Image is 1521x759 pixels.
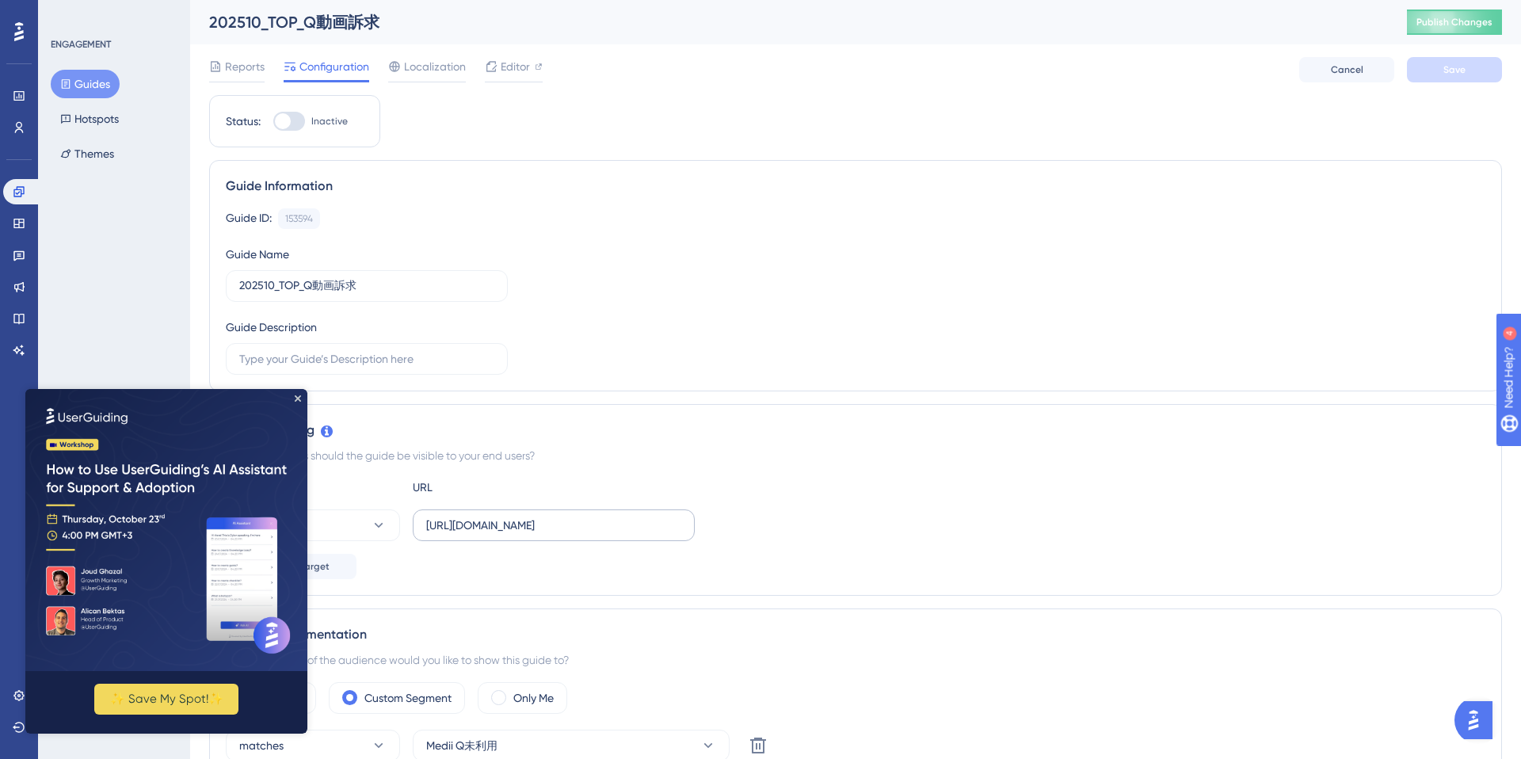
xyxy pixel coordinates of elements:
span: matches [239,736,284,755]
div: 4 [110,8,115,21]
div: On which pages should the guide be visible to your end users? [226,446,1485,465]
label: Only Me [513,688,554,708]
span: Inactive [311,115,348,128]
iframe: UserGuiding AI Assistant Launcher [1454,696,1502,744]
span: Need Help? [37,4,99,23]
span: Reports [225,57,265,76]
button: Hotspots [51,105,128,133]
span: Medii Q未利用 [426,736,497,755]
span: Localization [404,57,466,76]
div: URL [413,478,587,497]
span: Publish Changes [1416,16,1492,29]
span: Save [1443,63,1466,76]
div: Guide Description [226,318,317,337]
div: 153594 [285,212,313,225]
label: Custom Segment [364,688,452,708]
button: Cancel [1299,57,1394,82]
div: Choose A Rule [226,478,400,497]
div: Close Preview [269,6,276,13]
div: Guide Name [226,245,289,264]
button: Save [1407,57,1502,82]
span: Editor [501,57,530,76]
div: ENGAGEMENT [51,38,111,51]
div: Which segment of the audience would you like to show this guide to? [226,650,1485,669]
input: Type your Guide’s Name here [239,277,494,295]
input: yourwebsite.com/path [426,517,681,534]
button: Themes [51,139,124,168]
div: Status: [226,112,261,131]
button: Publish Changes [1407,10,1502,35]
div: Audience Segmentation [226,625,1485,644]
div: Page Targeting [226,421,1485,440]
input: Type your Guide’s Description here [239,350,494,368]
div: Guide ID: [226,208,272,229]
div: Guide Information [226,177,1485,196]
div: 202510_TOP_Q動画訴求 [209,11,1367,33]
span: Configuration [299,57,369,76]
button: ✨ Save My Spot!✨ [69,295,213,326]
button: contains [226,509,400,541]
span: Cancel [1331,63,1363,76]
button: Guides [51,70,120,98]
